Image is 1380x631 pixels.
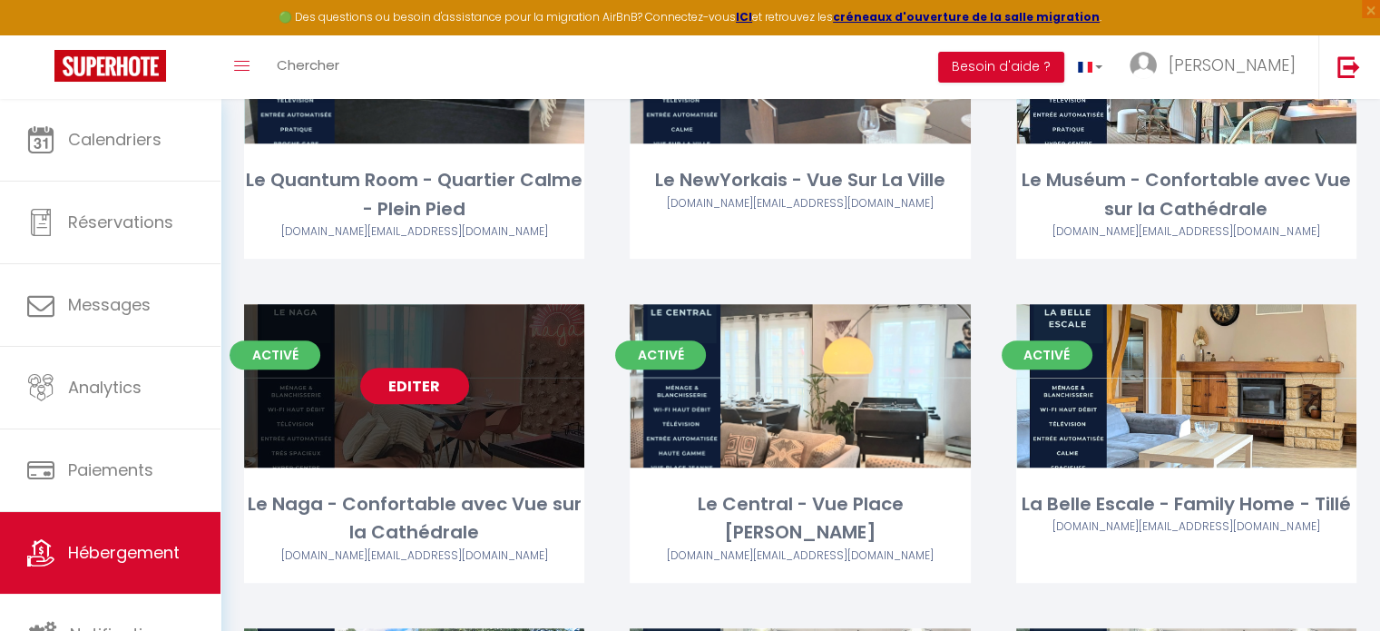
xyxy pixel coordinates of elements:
img: ... [1130,52,1157,79]
img: Super Booking [54,50,166,82]
div: La Belle Escale - Family Home - Tillé [1016,490,1356,518]
div: Le Quantum Room - Quartier Calme - Plein Pied [244,166,584,223]
div: Le NewYorkais - Vue Sur La Ville [630,166,970,194]
div: Le Muséum - Confortable avec Vue sur la Cathédrale [1016,166,1356,223]
div: Airbnb [1016,518,1356,536]
div: Airbnb [244,223,584,241]
span: Messages [68,293,151,316]
span: Chercher [277,55,339,74]
a: ICI [736,9,752,25]
iframe: Chat [1303,549,1366,617]
span: [PERSON_NAME] [1169,54,1296,76]
span: Paiements [68,458,153,481]
a: Chercher [263,35,353,99]
div: Airbnb [630,547,970,565]
div: Airbnb [630,195,970,212]
span: Activé [615,340,706,370]
a: ... [PERSON_NAME] [1116,35,1318,99]
span: Calendriers [68,128,161,151]
span: Réservations [68,211,173,233]
div: Le Central - Vue Place [PERSON_NAME] [630,490,970,547]
span: Activé [1002,340,1092,370]
a: Editer [360,368,469,404]
span: Hébergement [68,541,180,564]
button: Besoin d'aide ? [938,52,1064,83]
img: logout [1337,55,1360,78]
a: créneaux d'ouverture de la salle migration [833,9,1100,25]
div: Airbnb [1016,223,1356,241]
span: Analytics [68,376,142,399]
div: Airbnb [244,547,584,565]
span: Activé [230,340,320,370]
div: Le Naga - Confortable avec Vue sur la Cathédrale [244,490,584,547]
button: Ouvrir le widget de chat LiveChat [15,7,69,62]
